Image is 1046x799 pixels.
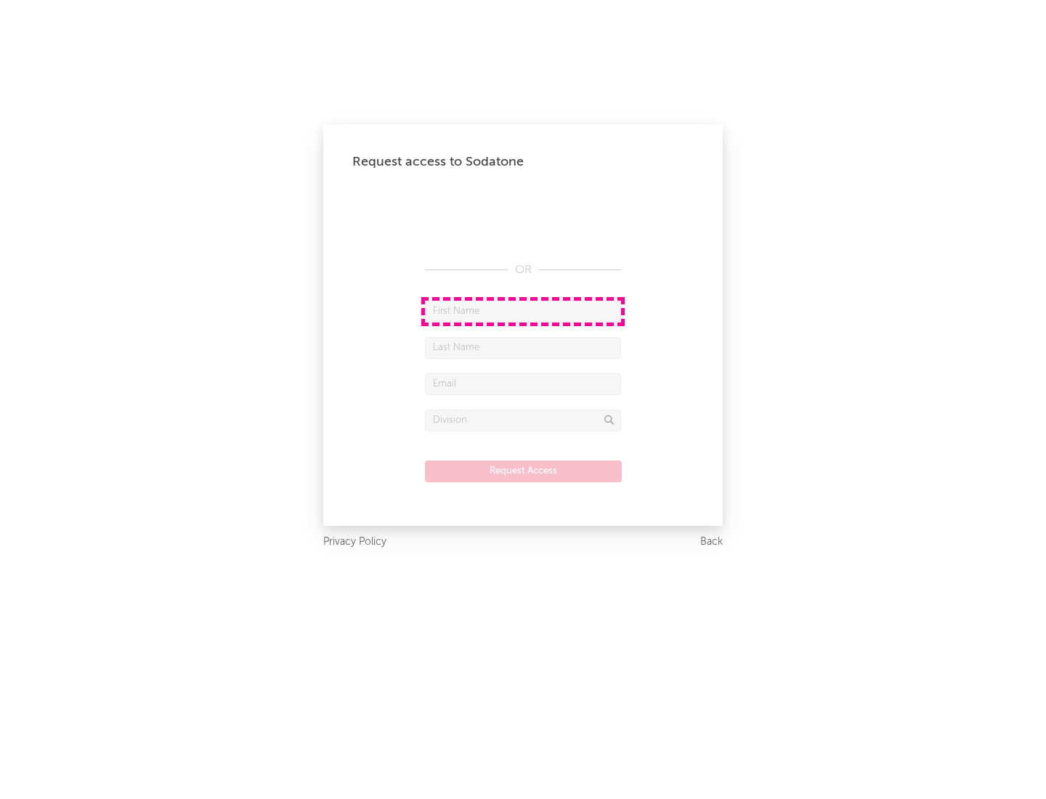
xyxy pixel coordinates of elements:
[323,533,386,551] a: Privacy Policy
[425,373,621,395] input: Email
[352,153,694,171] div: Request access to Sodatone
[425,410,621,431] input: Division
[700,533,723,551] a: Back
[425,261,621,279] div: OR
[425,301,621,323] input: First Name
[425,337,621,359] input: Last Name
[425,461,622,482] button: Request Access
